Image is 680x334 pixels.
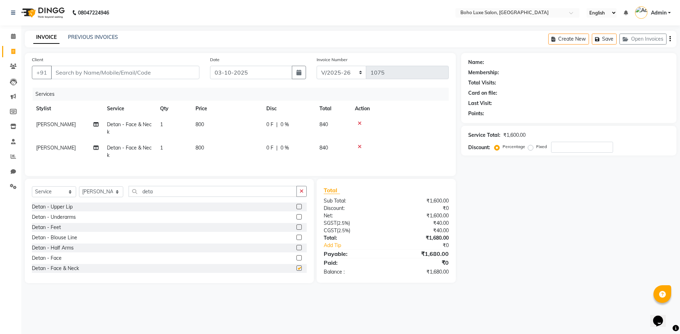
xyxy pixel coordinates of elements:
[386,250,454,258] div: ₹1,680.00
[160,145,163,151] span: 1
[318,227,386,234] div: ( )
[36,145,76,151] span: [PERSON_NAME]
[36,121,76,128] span: [PERSON_NAME]
[32,254,62,262] div: Detan - Face
[635,6,647,19] img: Admin
[315,101,351,117] th: Total
[318,250,386,258] div: Payable:
[536,143,547,150] label: Fixed
[32,213,76,221] div: Detan - Underarms
[318,212,386,219] div: Net:
[351,101,449,117] th: Action
[386,227,454,234] div: ₹40.00
[468,69,499,76] div: Membership:
[33,88,454,101] div: Services
[68,34,118,40] a: PREVIOUS INVOICES
[386,212,454,219] div: ₹1,600.00
[386,219,454,227] div: ₹40.00
[32,57,43,63] label: Client
[548,34,589,45] button: Create New
[107,145,152,158] span: Detan - Face & Neck
[210,57,220,63] label: Date
[33,31,59,44] a: INVOICE
[276,144,278,152] span: |
[318,268,386,276] div: Balance :
[32,224,61,231] div: Detan - Feet
[18,3,67,23] img: logo
[503,143,525,150] label: Percentage
[386,197,454,205] div: ₹1,600.00
[318,242,397,249] a: Add Tip
[651,9,667,17] span: Admin
[276,121,278,128] span: |
[317,57,347,63] label: Invoice Number
[280,121,289,128] span: 0 %
[468,100,492,107] div: Last Visit:
[32,265,79,272] div: Detan - Face & Neck
[266,144,273,152] span: 0 F
[324,227,337,234] span: CGST
[318,219,386,227] div: ( )
[319,121,328,128] span: 840
[32,66,52,79] button: +91
[386,234,454,242] div: ₹1,680.00
[318,205,386,212] div: Discount:
[592,34,617,45] button: Save
[397,242,454,249] div: ₹0
[324,220,336,226] span: SGST
[195,121,204,128] span: 800
[160,121,163,128] span: 1
[468,110,484,117] div: Points:
[468,59,484,66] div: Name:
[262,101,315,117] th: Disc
[386,205,454,212] div: ₹0
[51,66,199,79] input: Search by Name/Mobile/Email/Code
[129,186,297,197] input: Search or Scan
[266,121,273,128] span: 0 F
[324,187,340,194] span: Total
[468,79,496,87] div: Total Visits:
[107,121,152,135] span: Detan - Face & Neck
[156,101,191,117] th: Qty
[103,101,156,117] th: Service
[338,220,348,226] span: 2.5%
[32,234,77,241] div: Detan - Blouse Line
[318,197,386,205] div: Sub Total:
[468,131,500,139] div: Service Total:
[78,3,109,23] b: 08047224946
[280,144,289,152] span: 0 %
[32,203,73,211] div: Detan - Upper Lip
[468,144,490,151] div: Discount:
[503,131,526,139] div: ₹1,600.00
[318,234,386,242] div: Total:
[319,145,328,151] span: 840
[32,101,103,117] th: Stylist
[318,258,386,267] div: Paid:
[650,306,673,327] iframe: chat widget
[195,145,204,151] span: 800
[386,268,454,276] div: ₹1,680.00
[386,258,454,267] div: ₹0
[32,244,74,252] div: Detan - Half Arms
[338,228,349,233] span: 2.5%
[468,89,497,97] div: Card on file:
[191,101,262,117] th: Price
[619,34,667,45] button: Open Invoices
